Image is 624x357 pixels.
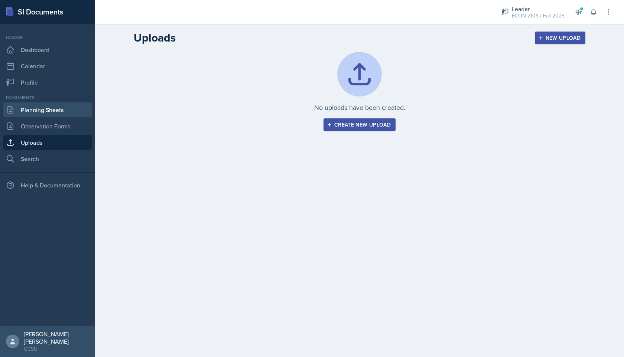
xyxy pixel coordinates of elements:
div: GCSU [24,345,89,353]
p: No uploads have been created. [314,102,405,112]
a: Planning Sheets [3,102,92,117]
div: Create new upload [328,122,391,128]
a: Dashboard [3,42,92,57]
div: Help & Documentation [3,178,92,193]
a: Profile [3,75,92,90]
h2: Uploads [134,31,176,45]
a: Uploads [3,135,92,150]
a: Calendar [3,59,92,73]
div: Documents [3,94,92,101]
button: New Upload [535,32,586,44]
a: Observation Forms [3,119,92,134]
div: ECON 2106 / Fall 2025 [512,12,565,20]
div: Leader [512,4,565,13]
a: Search [3,151,92,166]
button: Create new upload [324,118,396,131]
div: [PERSON_NAME] [PERSON_NAME] [24,330,89,345]
div: New Upload [540,35,581,41]
div: Leader [3,34,92,41]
